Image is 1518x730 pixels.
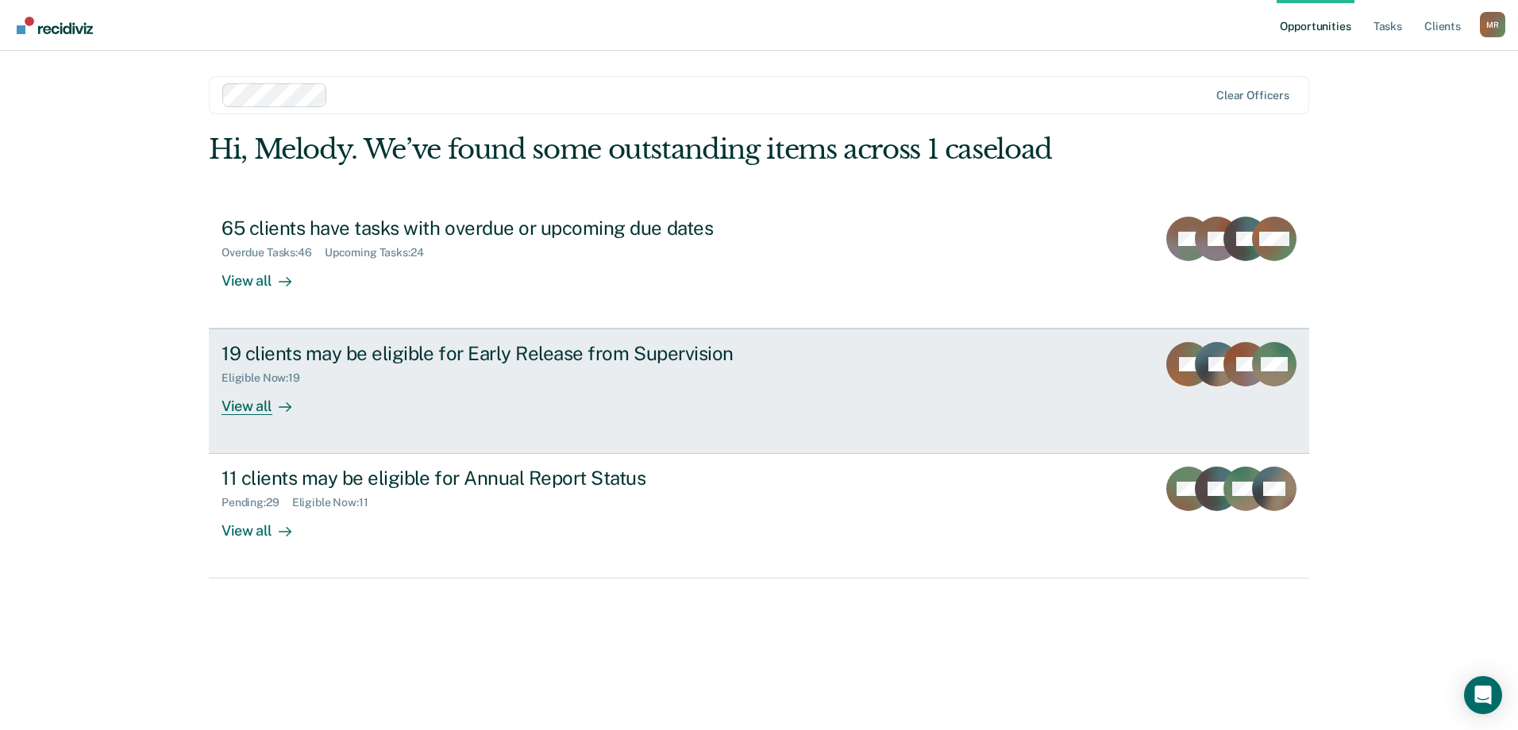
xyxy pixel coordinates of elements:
div: Upcoming Tasks : 24 [325,246,437,259]
div: 19 clients may be eligible for Early Release from Supervision [222,342,779,365]
div: Overdue Tasks : 46 [222,246,325,259]
div: Hi, Melody. We’ve found some outstanding items across 1 caseload [209,133,1089,166]
a: 19 clients may be eligible for Early Release from SupervisionEligible Now:19View all [209,328,1309,454]
div: Pending : 29 [222,496,292,509]
div: 65 clients have tasks with overdue or upcoming due dates [222,217,779,240]
div: View all [222,259,310,290]
div: Clear officers [1216,89,1289,102]
div: View all [222,509,310,540]
div: M R [1480,12,1505,37]
div: Eligible Now : 19 [222,371,313,385]
a: 11 clients may be eligible for Annual Report StatusPending:29Eligible Now:11View all [209,454,1309,578]
div: Eligible Now : 11 [292,496,381,509]
button: Profile dropdown button [1480,12,1505,37]
div: 11 clients may be eligible for Annual Report Status [222,467,779,490]
div: Open Intercom Messenger [1464,676,1502,714]
div: View all [222,385,310,416]
a: 65 clients have tasks with overdue or upcoming due datesOverdue Tasks:46Upcoming Tasks:24View all [209,204,1309,328]
img: Recidiviz [17,17,93,34]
